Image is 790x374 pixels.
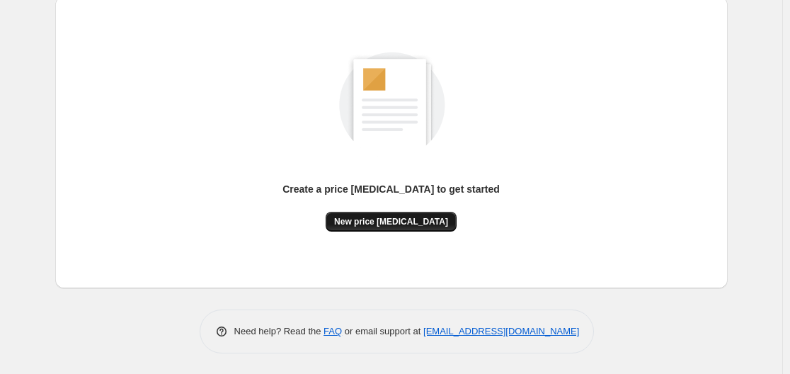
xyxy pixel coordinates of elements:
[423,326,579,336] a: [EMAIL_ADDRESS][DOMAIN_NAME]
[234,326,324,336] span: Need help? Read the
[326,212,457,232] button: New price [MEDICAL_DATA]
[334,216,448,227] span: New price [MEDICAL_DATA]
[342,326,423,336] span: or email support at
[324,326,342,336] a: FAQ
[282,182,500,196] p: Create a price [MEDICAL_DATA] to get started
